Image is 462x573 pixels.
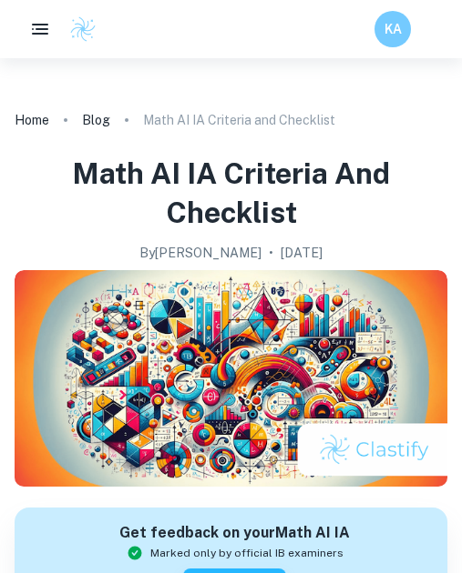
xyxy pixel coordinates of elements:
h2: [DATE] [281,243,323,263]
img: Clastify logo [69,15,97,43]
h2: By [PERSON_NAME] [139,243,262,263]
h6: Get feedback on your Math AI IA [119,522,350,545]
span: Marked only by official IB examiners [150,545,344,561]
a: Blog [82,107,110,133]
button: KA [375,11,411,47]
a: Home [15,107,49,133]
h1: Math AI IA Criteria and Checklist [15,155,447,232]
h6: KA [383,19,404,39]
p: Math AI IA Criteria and Checklist [143,110,335,130]
a: Clastify logo [58,15,97,43]
img: Math AI IA Criteria and Checklist cover image [15,270,447,487]
p: • [269,243,273,263]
